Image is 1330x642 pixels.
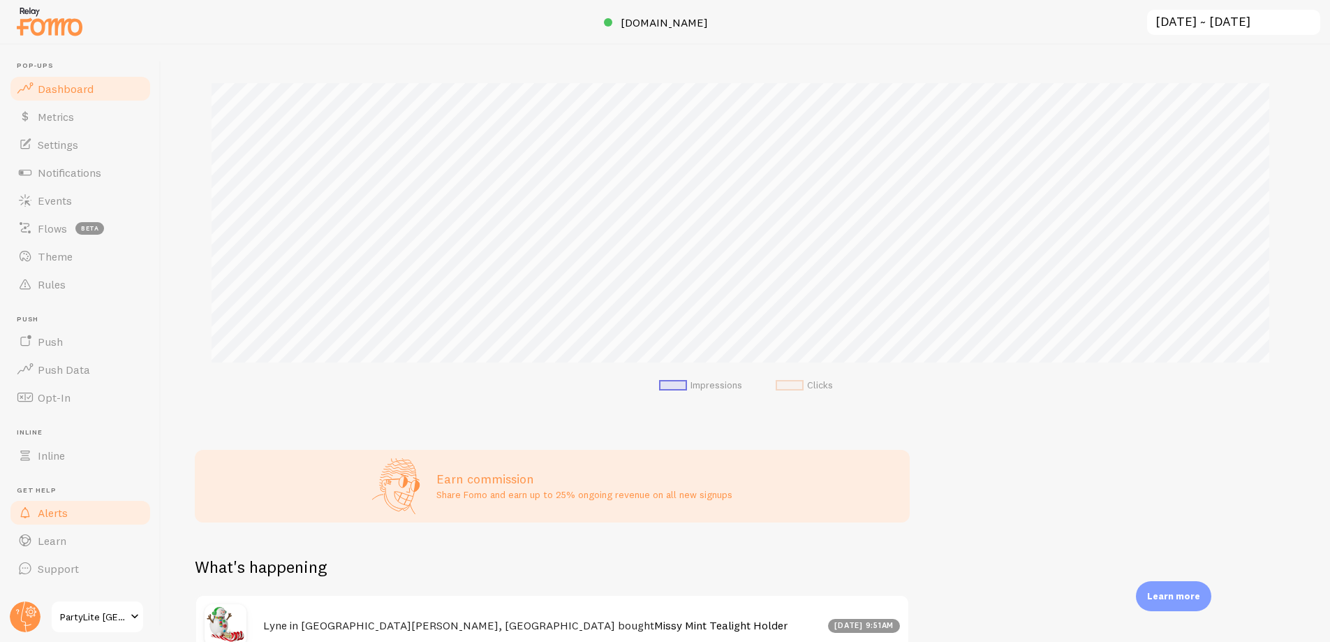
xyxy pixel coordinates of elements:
[75,222,104,235] span: beta
[17,428,152,437] span: Inline
[195,556,327,578] h2: What's happening
[436,488,732,502] p: Share Fomo and earn up to 25% ongoing revenue on all new signups
[263,618,820,633] h4: Lyne in [GEOGRAPHIC_DATA][PERSON_NAME], [GEOGRAPHIC_DATA] bought
[8,270,152,298] a: Rules
[38,166,101,180] span: Notifications
[8,75,152,103] a: Dashboard
[17,486,152,495] span: Get Help
[8,103,152,131] a: Metrics
[776,379,833,392] li: Clicks
[8,384,152,411] a: Opt-In
[38,221,67,235] span: Flows
[38,138,78,152] span: Settings
[38,363,90,377] span: Push Data
[38,391,71,404] span: Opt-In
[436,471,732,487] h3: Earn commission
[38,194,72,207] span: Events
[15,3,84,39] img: fomo-relay-logo-orange.svg
[8,356,152,384] a: Push Data
[17,315,152,324] span: Push
[17,61,152,71] span: Pop-ups
[8,131,152,159] a: Settings
[38,448,65,462] span: Inline
[659,379,742,392] li: Impressions
[8,499,152,527] a: Alerts
[8,442,152,469] a: Inline
[8,187,152,214] a: Events
[38,110,74,124] span: Metrics
[8,159,152,187] a: Notifications
[38,82,94,96] span: Dashboard
[1136,581,1211,611] div: Learn more
[828,619,901,633] div: [DATE] 9:51am
[38,534,66,548] span: Learn
[38,506,68,520] span: Alerts
[8,214,152,242] a: Flows beta
[38,249,73,263] span: Theme
[50,600,145,634] a: PartyLite [GEOGRAPHIC_DATA]
[8,527,152,555] a: Learn
[38,562,79,576] span: Support
[8,555,152,583] a: Support
[60,608,126,625] span: PartyLite [GEOGRAPHIC_DATA]
[38,277,66,291] span: Rules
[654,618,788,632] a: Missy Mint Tealight Holder
[8,328,152,356] a: Push
[8,242,152,270] a: Theme
[38,335,63,349] span: Push
[1147,590,1200,603] p: Learn more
